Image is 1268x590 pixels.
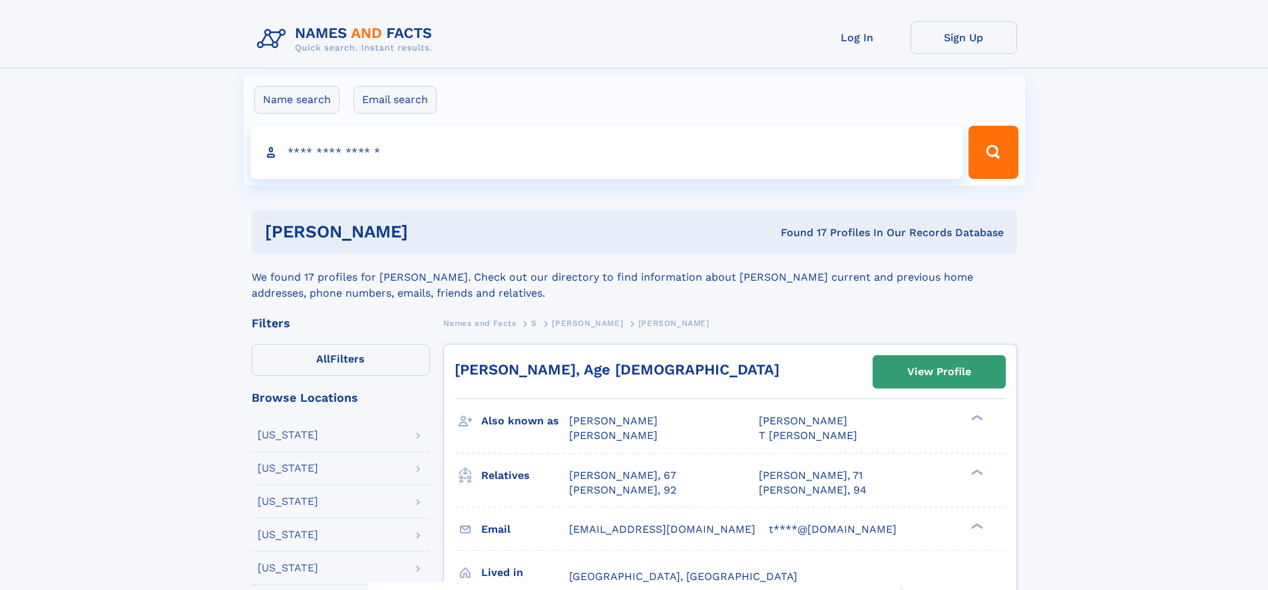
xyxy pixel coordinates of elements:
[594,225,1004,240] div: Found 17 Profiles In Our Records Database
[968,414,984,422] div: ❯
[258,496,318,507] div: [US_STATE]
[968,468,984,476] div: ❯
[968,126,1018,179] button: Search Button
[443,315,517,331] a: Names and Facts
[481,464,569,487] h3: Relatives
[252,317,430,329] div: Filters
[552,315,623,331] a: [PERSON_NAME]
[569,483,676,498] a: [PERSON_NAME], 92
[531,315,537,331] a: S
[759,414,847,427] span: [PERSON_NAME]
[531,319,537,328] span: S
[569,429,658,442] span: [PERSON_NAME]
[569,414,658,427] span: [PERSON_NAME]
[759,429,857,442] span: T [PERSON_NAME]
[481,561,569,584] h3: Lived in
[911,21,1017,54] a: Sign Up
[252,21,443,57] img: Logo Names and Facts
[258,529,318,540] div: [US_STATE]
[907,357,971,387] div: View Profile
[569,570,797,583] span: [GEOGRAPHIC_DATA], [GEOGRAPHIC_DATA]
[254,86,339,114] label: Name search
[316,353,330,365] span: All
[258,463,318,474] div: [US_STATE]
[569,523,755,535] span: [EMAIL_ADDRESS][DOMAIN_NAME]
[252,253,1017,301] div: We found 17 profiles for [PERSON_NAME]. Check out our directory to find information about [PERSON...
[258,563,318,573] div: [US_STATE]
[552,319,623,328] span: [PERSON_NAME]
[759,483,867,498] a: [PERSON_NAME], 94
[252,392,430,404] div: Browse Locations
[455,361,779,378] a: [PERSON_NAME], Age [DEMOGRAPHIC_DATA]
[873,356,1005,388] a: View Profile
[968,521,984,530] div: ❯
[481,410,569,432] h3: Also known as
[353,86,437,114] label: Email search
[252,344,430,376] label: Filters
[759,468,863,483] a: [PERSON_NAME], 71
[804,21,911,54] a: Log In
[481,518,569,541] h3: Email
[265,223,594,240] h1: [PERSON_NAME]
[258,430,318,440] div: [US_STATE]
[638,319,710,328] span: [PERSON_NAME]
[569,468,676,483] a: [PERSON_NAME], 67
[250,126,963,179] input: search input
